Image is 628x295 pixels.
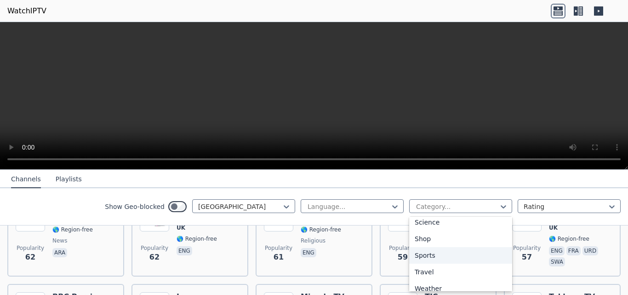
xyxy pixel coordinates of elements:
span: 57 [522,252,532,263]
span: 🌎 Region-free [301,226,341,233]
span: UK [177,224,185,231]
label: Show Geo-blocked [105,202,165,211]
span: Popularity [265,244,292,252]
span: religious [301,237,325,244]
a: WatchIPTV [7,6,46,17]
p: swa [549,257,565,266]
p: fra [566,246,581,255]
span: Popularity [513,244,541,252]
span: Popularity [141,244,168,252]
p: eng [177,246,192,255]
span: 62 [25,252,35,263]
p: eng [301,248,316,257]
span: 🌎 Region-free [549,235,589,243]
span: 61 [274,252,284,263]
span: 62 [149,252,160,263]
div: Travel [409,264,512,280]
p: ara [52,248,67,257]
span: Popularity [17,244,44,252]
span: news [52,237,67,244]
span: 59 [398,252,408,263]
span: 🌎 Region-free [177,235,217,243]
span: Popularity [389,244,417,252]
p: urd [582,246,598,255]
button: Channels [11,171,41,188]
p: eng [549,246,565,255]
button: Playlists [56,171,82,188]
div: Science [409,214,512,231]
div: Sports [409,247,512,264]
div: Shop [409,231,512,247]
span: UK [549,224,558,231]
span: 🌎 Region-free [52,226,93,233]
